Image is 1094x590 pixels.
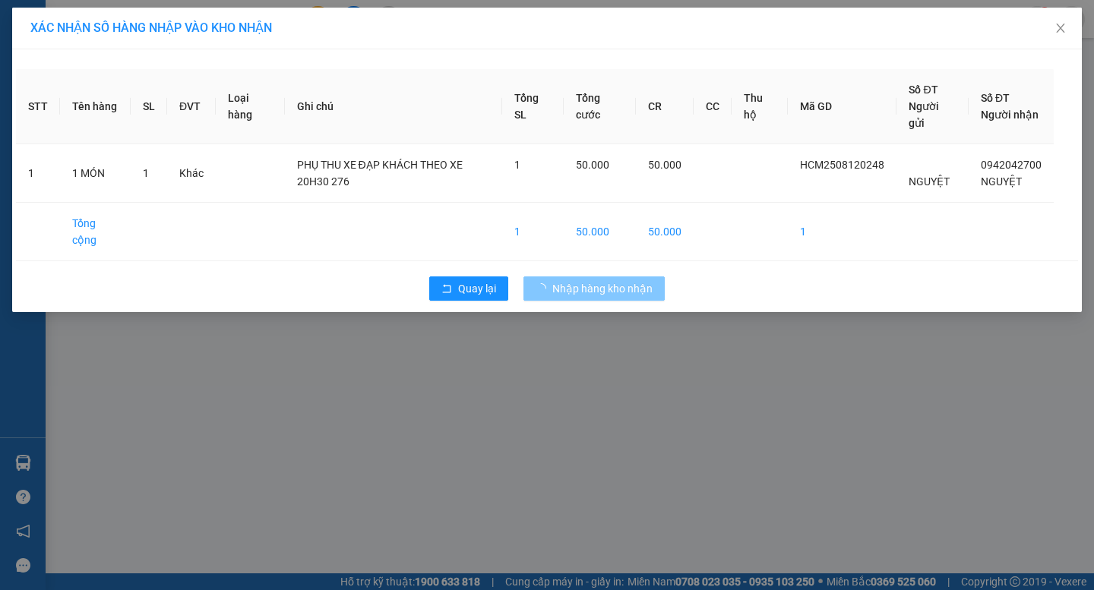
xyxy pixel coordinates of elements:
[285,69,503,144] th: Ghi chú
[216,69,285,144] th: Loại hàng
[648,159,681,171] span: 50.000
[60,203,131,261] td: Tổng cộng
[502,203,563,261] td: 1
[694,69,732,144] th: CC
[131,69,167,144] th: SL
[502,69,563,144] th: Tổng SL
[536,283,552,294] span: loading
[909,84,937,96] span: Số ĐT
[16,144,60,203] td: 1
[60,69,131,144] th: Tên hàng
[981,175,1022,188] span: NGUYỆT
[636,203,694,261] td: 50.000
[909,175,950,188] span: NGUYỆT
[788,203,896,261] td: 1
[564,203,637,261] td: 50.000
[429,276,508,301] button: rollbackQuay lại
[458,280,496,297] span: Quay lại
[523,276,665,301] button: Nhập hàng kho nhận
[167,144,216,203] td: Khác
[981,92,1010,104] span: Số ĐT
[441,283,452,295] span: rollback
[552,280,653,297] span: Nhập hàng kho nhận
[1039,8,1082,50] button: Close
[30,21,272,35] span: XÁC NHẬN SỐ HÀNG NHẬP VÀO KHO NHẬN
[143,167,149,179] span: 1
[800,159,884,171] span: HCM2508120248
[636,69,694,144] th: CR
[297,159,463,188] span: PHỤ THU XE ĐẠP KHÁCH THEO XE 20H30 276
[60,144,131,203] td: 1 MÓN
[576,159,609,171] span: 50.000
[16,69,60,144] th: STT
[981,109,1039,121] span: Người nhận
[564,69,637,144] th: Tổng cước
[788,69,896,144] th: Mã GD
[514,159,520,171] span: 1
[909,100,939,129] span: Người gửi
[1054,22,1067,34] span: close
[732,69,788,144] th: Thu hộ
[167,69,216,144] th: ĐVT
[981,159,1042,171] span: 0942042700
